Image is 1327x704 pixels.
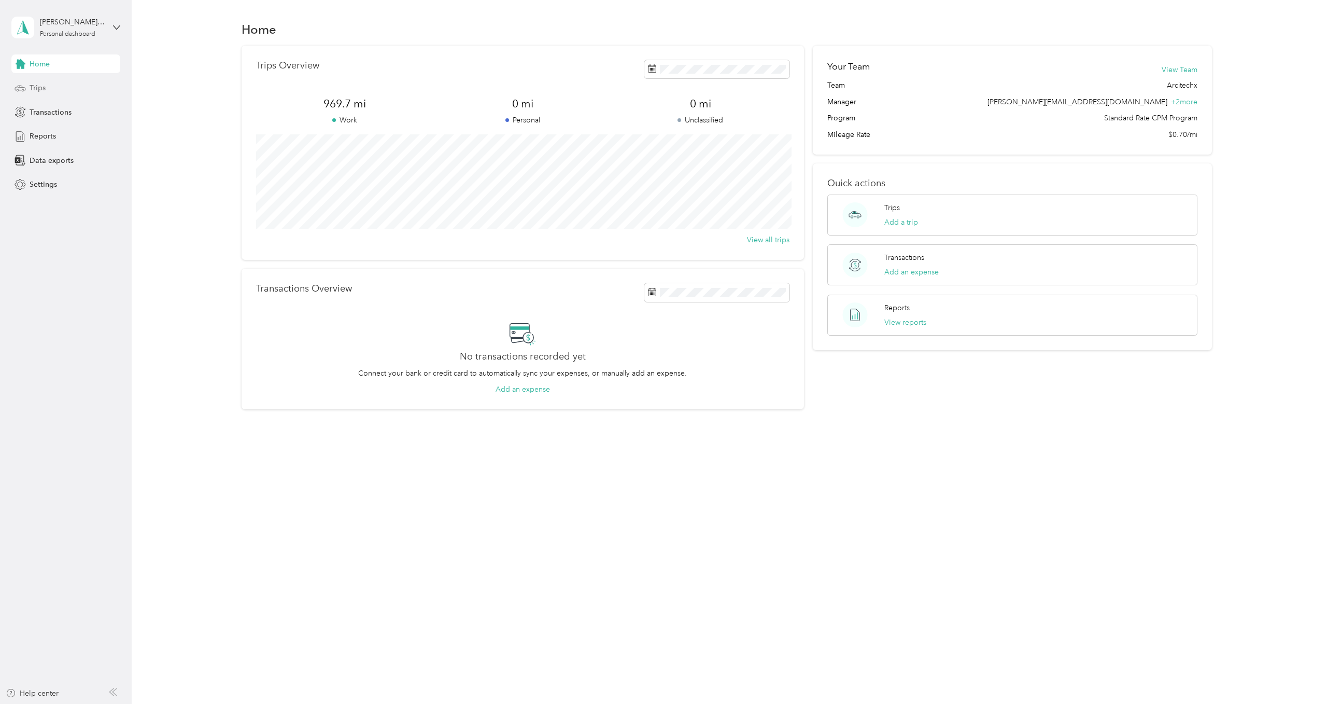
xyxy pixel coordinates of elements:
button: View Team [1162,64,1197,75]
span: + 2 more [1171,98,1197,106]
span: 0 mi [612,96,789,111]
span: 969.7 mi [256,96,434,111]
button: View all trips [747,234,789,245]
h2: No transactions recorded yet [460,351,586,362]
p: Transactions Overview [256,283,352,294]
p: Trips Overview [256,60,319,71]
button: Add an expense [884,267,939,278]
p: Transactions [884,252,924,263]
p: Personal [434,115,612,126]
span: Standard Rate CPM Program [1104,113,1197,123]
p: Connect your bank or credit card to automatically sync your expenses, or manually add an expense. [358,368,687,379]
button: Add a trip [884,217,918,228]
p: Quick actions [827,178,1197,189]
span: Reports [30,131,56,142]
iframe: Everlance-gr Chat Button Frame [1269,646,1327,704]
span: Settings [30,179,57,190]
button: View reports [884,317,926,328]
div: Personal dashboard [40,31,95,37]
p: Reports [884,302,910,313]
span: Program [827,113,855,123]
p: Work [256,115,434,126]
span: Home [30,59,50,70]
span: Mileage Rate [827,129,870,140]
span: Team [827,80,845,91]
span: Trips [30,82,46,93]
span: [PERSON_NAME][EMAIL_ADDRESS][DOMAIN_NAME] [987,98,1167,106]
p: Trips [884,202,900,213]
p: Unclassified [612,115,789,126]
span: Arcitechx [1167,80,1197,91]
button: Help center [6,688,59,699]
span: Transactions [30,107,72,118]
span: $0.70/mi [1168,129,1197,140]
button: Add an expense [496,384,550,395]
h1: Home [242,24,276,35]
span: 0 mi [434,96,612,111]
div: [PERSON_NAME][EMAIL_ADDRESS][DOMAIN_NAME] [40,17,105,27]
span: Data exports [30,155,74,166]
h2: Your Team [827,60,870,73]
span: Manager [827,96,856,107]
